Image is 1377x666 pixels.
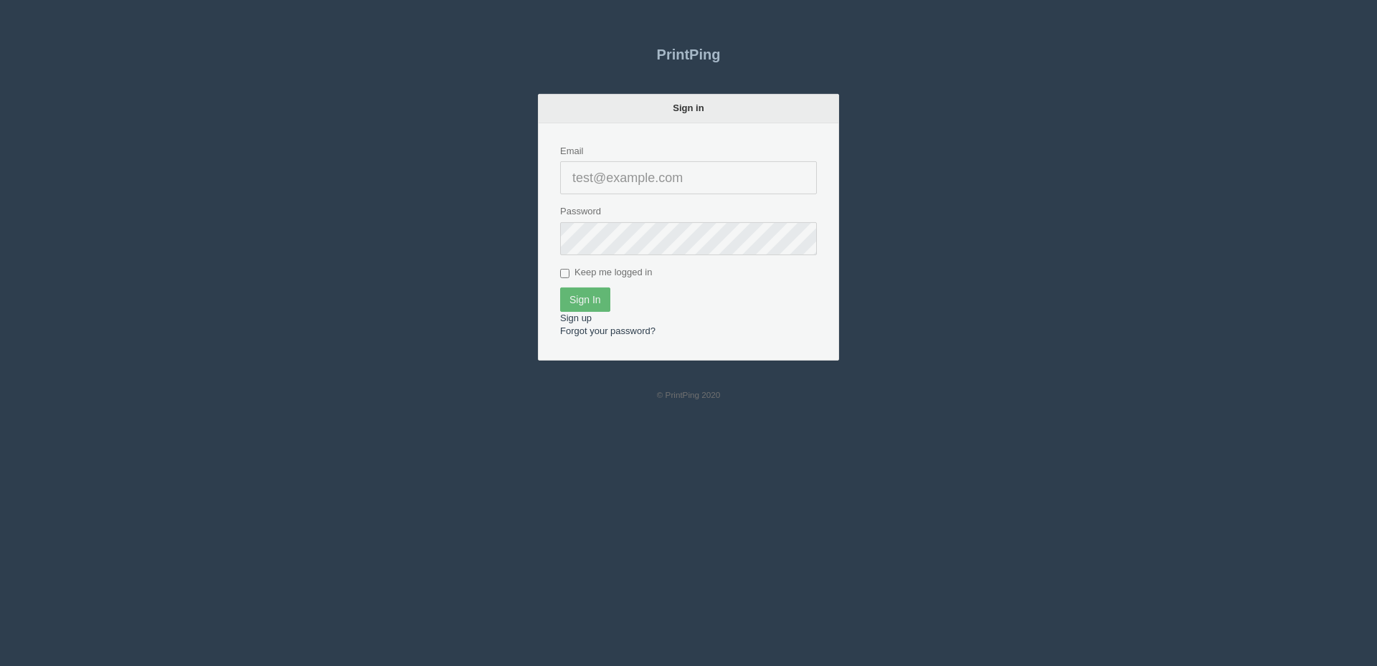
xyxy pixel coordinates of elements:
strong: Sign in [673,102,704,113]
a: PrintPing [538,36,839,72]
input: Keep me logged in [560,268,569,277]
input: test@example.com [560,161,817,194]
a: Sign up [560,312,592,323]
label: Keep me logged in [560,265,652,280]
input: Sign In [560,287,610,311]
a: Forgot your password? [560,325,656,336]
label: Password [560,204,601,218]
label: Email [560,144,584,158]
small: © PrintPing 2020 [657,390,721,399]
